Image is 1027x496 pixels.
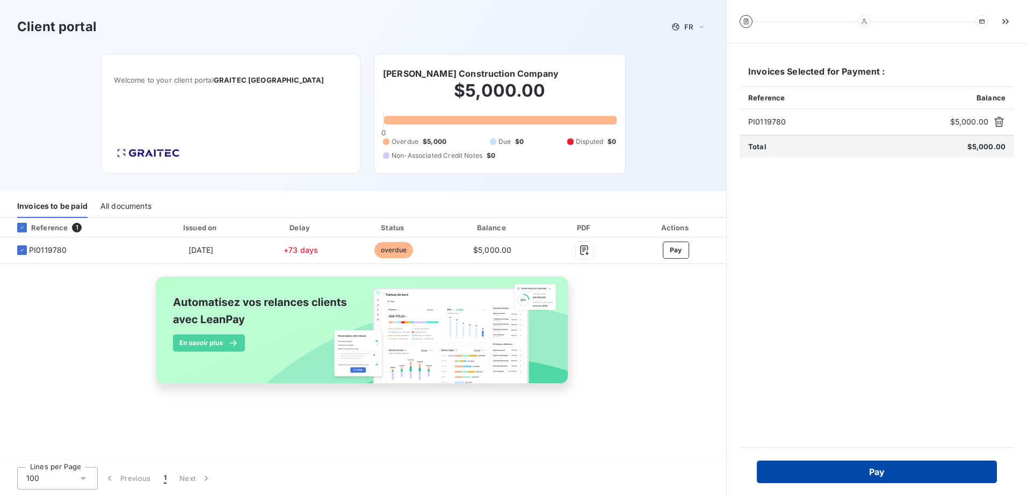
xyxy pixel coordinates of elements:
[17,195,88,218] div: Invoices to be paid
[383,80,617,112] h2: $5,000.00
[576,137,603,147] span: Disputed
[473,245,511,254] span: $5,000.00
[114,145,183,161] img: Company logo
[173,467,218,490] button: Next
[977,93,1006,102] span: Balance
[757,461,997,483] button: Pay
[627,222,724,233] div: Actions
[189,245,214,254] span: [DATE]
[498,137,511,147] span: Due
[515,137,524,147] span: $0
[258,222,344,233] div: Delay
[157,467,173,490] button: 1
[98,467,157,490] button: Previous
[146,270,580,402] img: banner
[149,222,254,233] div: Issued on
[114,76,348,84] span: Welcome to your client portal
[9,223,68,232] div: Reference
[748,93,785,102] span: Reference
[392,151,482,161] span: Non-Associated Credit Notes
[164,473,167,484] span: 1
[684,23,693,31] span: FR
[546,222,624,233] div: PDF
[663,242,689,259] button: Pay
[29,245,67,256] span: PI0119780
[748,116,946,127] span: PI0119780
[950,116,988,127] span: $5,000.00
[487,151,495,161] span: $0
[967,142,1006,151] span: $5,000.00
[72,223,82,232] span: 1
[284,245,318,254] span: +73 days
[374,242,413,258] span: overdue
[214,76,324,84] span: GRAITEC [GEOGRAPHIC_DATA]
[392,137,418,147] span: Overdue
[748,142,766,151] span: Total
[607,137,616,147] span: $0
[100,195,151,218] div: All documents
[17,17,97,37] h3: Client portal
[443,222,542,233] div: Balance
[349,222,439,233] div: Status
[26,473,39,484] span: 100
[423,137,446,147] span: $5,000
[381,128,386,137] span: 0
[740,65,1014,86] h6: Invoices Selected for Payment :
[383,67,559,80] h6: [PERSON_NAME] Construction Company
